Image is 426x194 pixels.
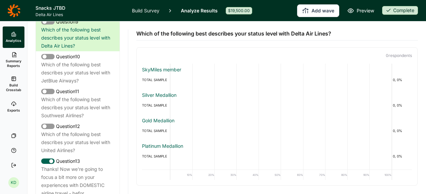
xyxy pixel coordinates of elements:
button: Complete [382,6,418,15]
a: Exports [3,96,24,118]
span: Which of the following best describes your status level with Delta Air Lines? [136,29,331,38]
div: 0, 0% [392,101,412,109]
div: Which of the following best describes your status level with JetBlue Airways? [41,61,114,85]
a: Preview [347,7,374,15]
a: Summary Reports [3,48,24,72]
div: Platinum Medallion [142,143,412,149]
div: 90% [348,170,370,180]
div: Which of the following best describes your status level with Delta Air Lines? [41,26,114,50]
div: TOTAL SAMPLE [142,127,170,135]
div: 10% [170,170,193,180]
div: Gold Medallion [142,117,412,124]
div: 50% [259,170,281,180]
div: KD [8,177,19,188]
div: SkyMiles member [142,66,412,73]
span: Exports [7,108,20,113]
span: Summary Reports [5,59,22,68]
div: Question 13 [41,157,114,165]
div: 0, 0% [392,152,412,160]
div: Question 10 [41,53,114,61]
div: 60% [281,170,303,180]
div: Diamond Medallion [142,168,412,175]
div: 0, 0% [392,127,412,135]
p: 0 respondent s [142,53,412,58]
div: Silver Medallion [142,92,412,99]
span: Build Crosstab [5,83,22,92]
span: Analytics [6,38,21,43]
div: 0, 0% [392,76,412,84]
div: Which of the following best describes your status level with Southwest Airlines? [41,95,114,120]
div: 20% [193,170,215,180]
div: $19,500.00 [226,7,252,14]
button: Add wave [297,4,339,17]
div: 40% [237,170,259,180]
div: Question 12 [41,122,114,130]
div: Question 9 [41,18,114,26]
div: 100% [370,170,392,180]
div: TOTAL SAMPLE [142,101,170,109]
div: 70% [303,170,326,180]
div: 80% [326,170,348,180]
div: TOTAL SAMPLE [142,76,170,84]
span: Preview [357,7,374,15]
div: 30% [215,170,237,180]
h1: Snacks JTBD [35,4,124,12]
div: TOTAL SAMPLE [142,152,170,160]
span: Delta Air Lines [35,12,124,17]
a: Analytics [3,26,24,48]
div: Question 11 [41,87,114,95]
div: Which of the following best describes your status level with United Airlines? [41,130,114,154]
a: Build Crosstab [3,72,24,96]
